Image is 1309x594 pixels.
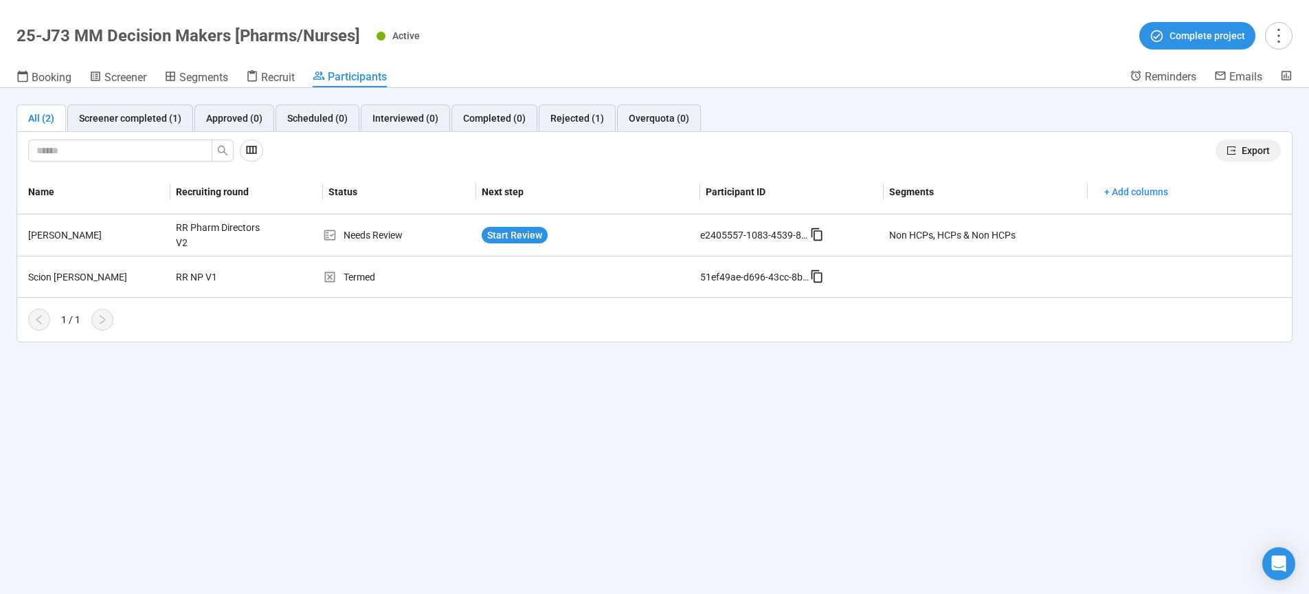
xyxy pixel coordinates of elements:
[1214,69,1262,86] a: Emails
[1130,69,1196,86] a: Reminders
[313,69,387,87] a: Participants
[61,312,80,327] div: 1 / 1
[89,69,146,87] a: Screener
[217,145,228,156] span: search
[1262,547,1295,580] div: Open Intercom Messenger
[206,111,262,126] div: Approved (0)
[91,309,113,331] button: right
[97,314,108,325] span: right
[1242,143,1270,158] span: Export
[1145,70,1196,83] span: Reminders
[463,111,526,126] div: Completed (0)
[287,111,348,126] div: Scheduled (0)
[28,309,50,331] button: left
[16,69,71,87] a: Booking
[328,70,387,83] span: Participants
[487,228,542,243] span: Start Review
[23,228,170,243] div: [PERSON_NAME]
[1104,184,1168,199] span: + Add columns
[1269,26,1288,45] span: more
[261,71,295,84] span: Recruit
[884,170,1088,214] th: Segments
[372,111,438,126] div: Interviewed (0)
[34,314,45,325] span: left
[246,69,295,87] a: Recruit
[164,69,228,87] a: Segments
[16,26,360,45] h1: 25-J73 MM Decision Makers [Pharms/Nurses]
[392,30,420,41] span: Active
[482,227,548,243] button: Start Review
[23,269,170,285] div: Scion [PERSON_NAME]
[1139,22,1255,49] button: Complete project
[104,71,146,84] span: Screener
[170,214,273,256] div: RR Pharm Directors V2
[32,71,71,84] span: Booking
[323,269,476,285] div: Termed
[1216,140,1281,162] button: exportExport
[323,228,476,243] div: Needs Review
[212,140,234,162] button: search
[179,71,228,84] span: Segments
[323,170,476,214] th: Status
[79,111,181,126] div: Screener completed (1)
[700,269,810,285] div: 51ef49ae-d696-43cc-8b7c-ba10dc8e6e61
[1229,70,1262,83] span: Emails
[476,170,700,214] th: Next step
[629,111,689,126] div: Overquota (0)
[1227,146,1236,155] span: export
[17,170,170,214] th: Name
[1265,22,1293,49] button: more
[889,228,1016,243] div: Non HCPs, HCPs & Non HCPs
[1093,181,1179,203] button: + Add columns
[700,170,884,214] th: Participant ID
[28,111,54,126] div: All (2)
[550,111,604,126] div: Rejected (1)
[1170,28,1245,43] span: Complete project
[170,264,273,290] div: RR NP V1
[700,228,810,243] div: e2405557-1083-4539-849d-5772a5a49fdc
[170,170,324,214] th: Recruiting round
